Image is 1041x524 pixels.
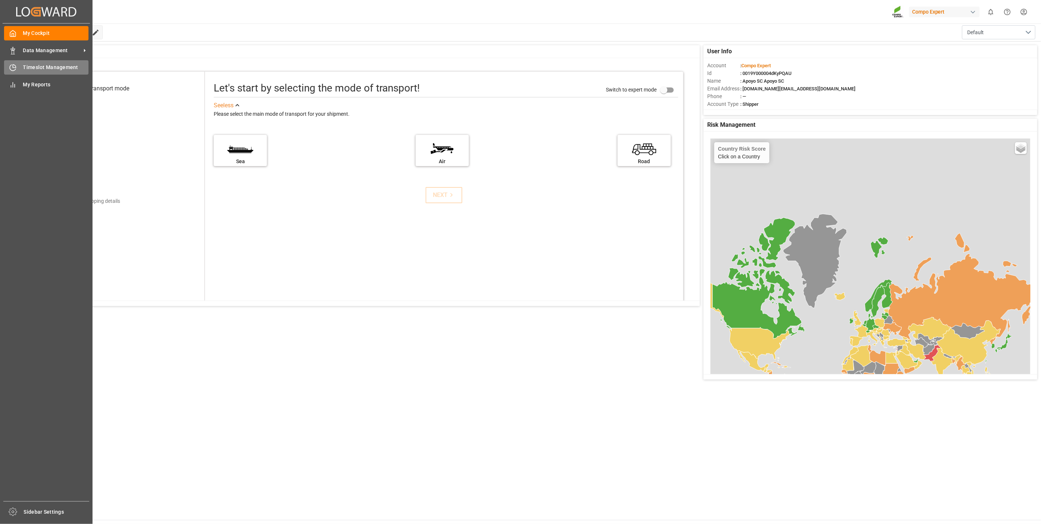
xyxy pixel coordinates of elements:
[72,84,129,93] div: Select transport mode
[24,508,90,516] span: Sidebar Settings
[214,110,678,119] div: Please select the main mode of transport for your shipment.
[4,26,88,40] a: My Cockpit
[983,4,999,20] button: show 0 new notifications
[740,101,759,107] span: : Shipper
[621,158,667,165] div: Road
[74,197,120,205] div: Add shipping details
[23,81,89,89] span: My Reports
[433,191,455,200] div: NEXT
[740,71,792,76] span: : 0019Y000004dKyPQAU
[718,146,766,159] div: Click on a Country
[707,121,755,129] span: Risk Management
[707,93,740,100] span: Phone
[426,187,462,203] button: NEXT
[707,47,732,56] span: User Info
[968,29,984,36] span: Default
[419,158,465,165] div: Air
[909,5,983,19] button: Compo Expert
[740,78,784,84] span: : Apoyo SC Apoyo SC
[214,80,420,96] div: Let's start by selecting the mode of transport!
[892,6,904,18] img: Screenshot%202023-09-29%20at%2010.02.21.png_1712312052.png
[740,63,771,68] span: :
[707,100,740,108] span: Account Type
[962,25,1035,39] button: open menu
[1015,142,1027,154] a: Layers
[740,86,856,91] span: : [DOMAIN_NAME][EMAIL_ADDRESS][DOMAIN_NAME]
[707,69,740,77] span: Id
[4,77,88,91] a: My Reports
[707,85,740,93] span: Email Address
[4,60,88,75] a: Timeslot Management
[707,77,740,85] span: Name
[909,7,980,17] div: Compo Expert
[214,101,234,110] div: See less
[707,62,740,69] span: Account
[23,29,89,37] span: My Cockpit
[23,64,89,71] span: Timeslot Management
[217,158,263,165] div: Sea
[740,94,746,99] span: : —
[23,47,81,54] span: Data Management
[741,63,771,68] span: Compo Expert
[718,146,766,152] h4: Country Risk Score
[999,4,1016,20] button: Help Center
[606,87,657,93] span: Switch to expert mode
